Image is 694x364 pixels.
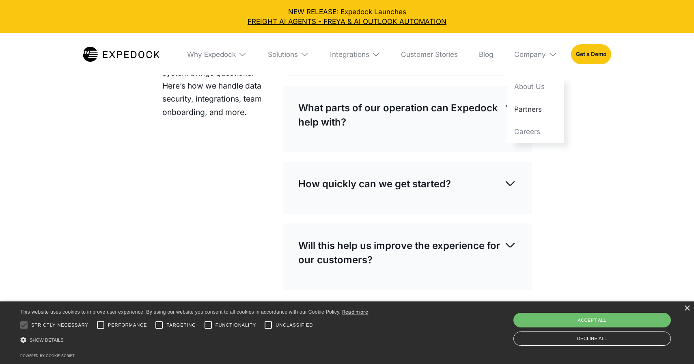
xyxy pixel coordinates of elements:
[571,44,611,65] a: Get a Demo
[394,33,465,75] a: Customer Stories
[162,53,273,119] p: We know that adopting a new system brings questions. Here’s how we handle data security, integrat...
[298,177,451,191] p: How quickly can we get started?
[507,98,564,121] a: Partners
[323,33,387,75] div: Integrations
[30,338,64,342] span: Show details
[7,7,687,26] div: NEW RELEASE: Expedock Launches
[268,50,298,58] div: Solutions
[166,322,196,329] span: Targeting
[20,334,369,347] div: Show details
[513,331,671,346] div: Decline all
[298,239,504,267] p: Will this help us improve the experience for our customers?
[507,75,564,98] a: About Us
[507,75,564,143] nav: Company
[342,309,369,315] a: Read more
[298,101,504,129] p: What parts of our operation can Expedock help with?
[514,50,546,58] div: Company
[108,322,147,329] span: Performance
[276,322,313,329] span: Unclassified
[187,50,236,58] div: Why Expedock
[7,17,687,26] a: FREIGHT AI AGENTS - FREYA & AI OUTLOOK AUTOMATION
[20,309,341,315] span: This website uses cookies to improve user experience. By using our website you consent to all coo...
[513,313,671,327] div: Accept all
[20,353,75,358] a: Powered by cookie-script
[261,33,316,75] div: Solutions
[555,276,694,364] iframe: Chat Widget
[385,299,430,322] a: See More ->
[507,33,564,75] div: Company
[216,322,256,329] span: Functionality
[180,33,254,75] div: Why Expedock
[330,50,369,58] div: Integrations
[31,322,88,329] span: Strictly necessary
[507,120,564,143] a: Careers
[472,33,500,75] a: Blog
